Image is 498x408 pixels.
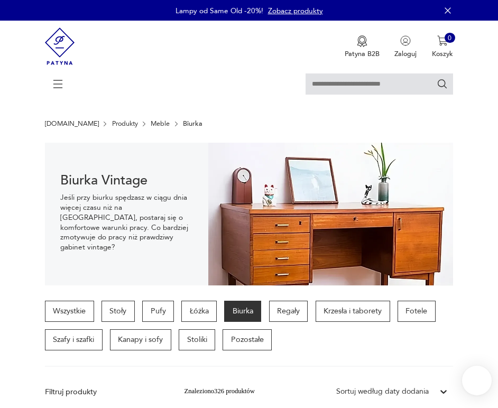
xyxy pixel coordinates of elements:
div: Sortuj według daty dodania [336,386,429,397]
img: 217794b411677fc89fd9d93ef6550404.webp [208,143,453,285]
img: Ikonka użytkownika [400,35,411,46]
a: Wszystkie [45,301,94,322]
p: Filtruj produkty [45,387,162,397]
p: Patyna B2B [345,49,380,59]
img: Patyna - sklep z meblami i dekoracjami vintage [45,21,75,72]
iframe: Smartsupp widget button [462,366,492,395]
a: Produkty [112,120,138,127]
button: Zaloguj [394,35,417,59]
button: Szukaj [437,78,448,90]
button: 0Koszyk [432,35,453,59]
p: Zaloguj [394,49,417,59]
a: Zobacz produkty [268,6,323,16]
a: Kanapy i sofy [110,329,171,350]
a: Ikona medaluPatyna B2B [345,35,380,59]
img: Ikona koszyka [437,35,448,46]
a: Krzesła i taborety [316,301,390,322]
a: Łóżka [181,301,217,322]
a: Stoły [102,301,135,322]
a: Szafy i szafki [45,329,103,350]
a: Pozostałe [223,329,272,350]
img: Ikona medalu [357,35,367,47]
a: Biurka [224,301,261,322]
h1: Biurka Vintage [60,175,193,185]
a: Meble [151,120,170,127]
div: Znaleziono 326 produktów [184,386,254,397]
p: Lampy od Same Old -20%! [176,6,263,16]
p: Jeśli przy biurku spędzasz w ciągu dnia więcej czasu niż na [GEOGRAPHIC_DATA], postaraj się o kom... [60,193,193,253]
a: Stoliki [179,329,215,350]
p: Biurka [183,120,202,127]
div: 0 [445,33,455,43]
a: Fotele [398,301,436,322]
a: [DOMAIN_NAME] [45,120,99,127]
a: Regały [269,301,308,322]
a: Pufy [142,301,174,322]
button: Patyna B2B [345,35,380,59]
p: Koszyk [432,49,453,59]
